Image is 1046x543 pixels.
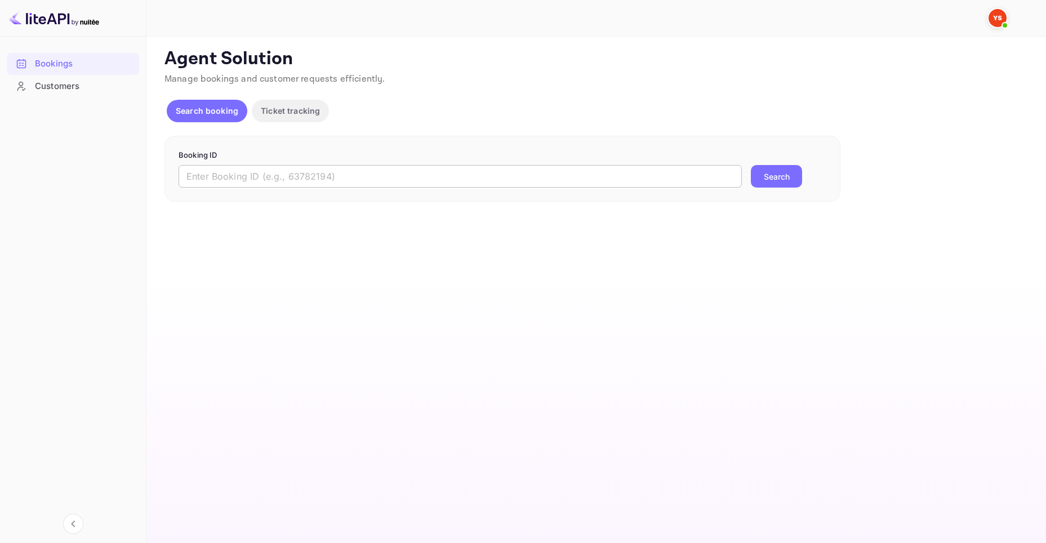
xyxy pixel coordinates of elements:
[989,9,1007,27] img: Yandex Support
[7,75,139,97] div: Customers
[764,171,790,183] ya-tr-span: Search
[9,9,99,27] img: LiteAPI logo
[179,165,742,188] input: Enter Booking ID (e.g., 63782194)
[164,47,293,71] ya-tr-span: Agent Solution
[176,106,238,115] ya-tr-span: Search booking
[7,75,139,96] a: Customers
[7,53,139,75] div: Bookings
[35,57,133,70] div: Bookings
[751,165,802,188] button: Search
[7,53,139,74] a: Bookings
[179,150,217,159] ya-tr-span: Booking ID
[261,106,320,115] ya-tr-span: Ticket tracking
[63,514,83,534] button: Collapse navigation
[164,73,385,85] ya-tr-span: Manage bookings and customer requests efficiently.
[35,80,133,93] div: Customers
